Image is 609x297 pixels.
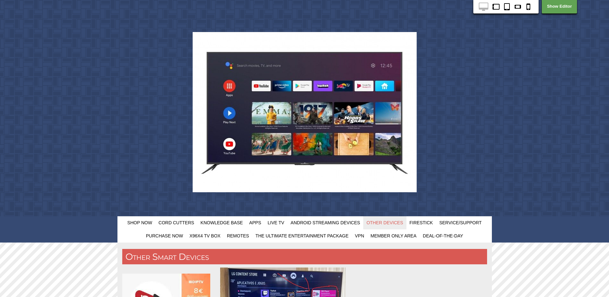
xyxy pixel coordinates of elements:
[491,3,501,11] img: icon-tabletside.png
[252,229,352,243] a: The Ultimate Entertainment Package
[524,3,533,11] img: icon-phone.png
[423,233,463,238] span: Deal-Of-The-Day
[143,229,186,243] a: Purchase Now
[224,229,252,243] a: Remotes
[146,233,183,238] span: Purchase Now
[246,216,264,229] a: Apps
[352,229,367,243] a: VPN
[125,251,209,262] span: Other Smart Devices
[227,233,249,238] span: Remotes
[355,233,364,238] span: VPN
[189,233,220,238] span: X96X4 TV Box
[186,229,224,243] a: X96X4 TV Box
[479,3,488,11] img: icon-desktop.png
[439,220,482,225] span: Service/Support
[268,220,284,225] span: Live TV
[155,216,197,229] a: Cord Cutters
[201,220,243,225] span: Knowledge Base
[502,3,512,11] img: icon-tablet.png
[255,233,349,238] span: The Ultimate Entertainment Package
[371,233,416,238] span: Member Only Area
[158,220,194,225] span: Cord Cutters
[197,216,246,229] a: Knowledge Base
[127,220,152,225] span: Shop Now
[513,3,523,11] img: icon-phoneside.png
[410,220,433,225] span: FireStick
[249,220,261,225] span: Apps
[420,229,466,243] a: Deal-Of-The-Day
[193,32,417,192] img: header photo
[287,216,363,229] a: Android Streaming Devices
[363,216,406,229] a: Other Devices
[124,216,156,229] a: Shop Now
[366,220,403,225] span: Other Devices
[436,216,485,229] a: Service/Support
[406,216,436,229] a: FireStick
[264,216,287,229] a: Live TV
[367,229,420,243] a: Member Only Area
[291,220,360,225] span: Android Streaming Devices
